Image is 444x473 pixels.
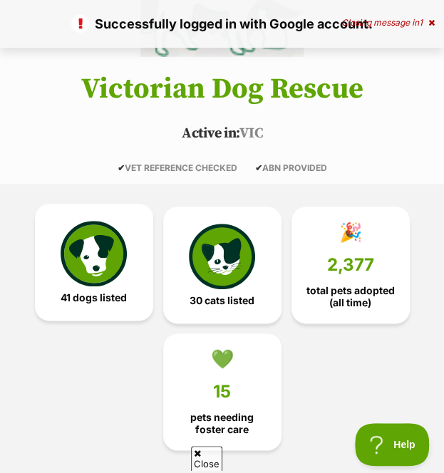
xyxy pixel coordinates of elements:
a: 30 cats listed [163,207,282,323]
span: 1 [419,17,423,28]
icon: ✔ [118,162,125,173]
span: VET REFERENCE CHECKED [118,162,237,173]
span: pets needing foster care [175,412,269,435]
span: 41 dogs listed [61,292,127,303]
div: 💚 [211,348,234,370]
span: total pets adopted (all time) [304,285,398,308]
span: Close [191,446,222,471]
span: 30 cats listed [190,295,254,306]
a: 41 dogs listed [35,204,153,321]
div: Closing message in [341,18,435,28]
p: Successfully logged in with Google account. [14,14,430,33]
img: petrescue-icon-eee76f85a60ef55c4a1927667547b313a7c0e82042636edf73dce9c88f694885.svg [61,221,126,286]
a: 🎉 2,377 total pets adopted (all time) [291,207,410,323]
span: 15 [213,382,231,402]
span: 2,377 [327,255,374,275]
span: ABN PROVIDED [255,162,327,173]
icon: ✔ [255,162,262,173]
a: 💚 15 pets needing foster care [163,333,282,450]
span: Active in: [182,125,239,142]
img: cat-icon-068c71abf8fe30c970a85cd354bc8e23425d12f6e8612795f06af48be43a487a.svg [189,224,254,289]
iframe: Help Scout Beacon - Open [355,423,430,466]
div: 🎉 [339,222,362,243]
